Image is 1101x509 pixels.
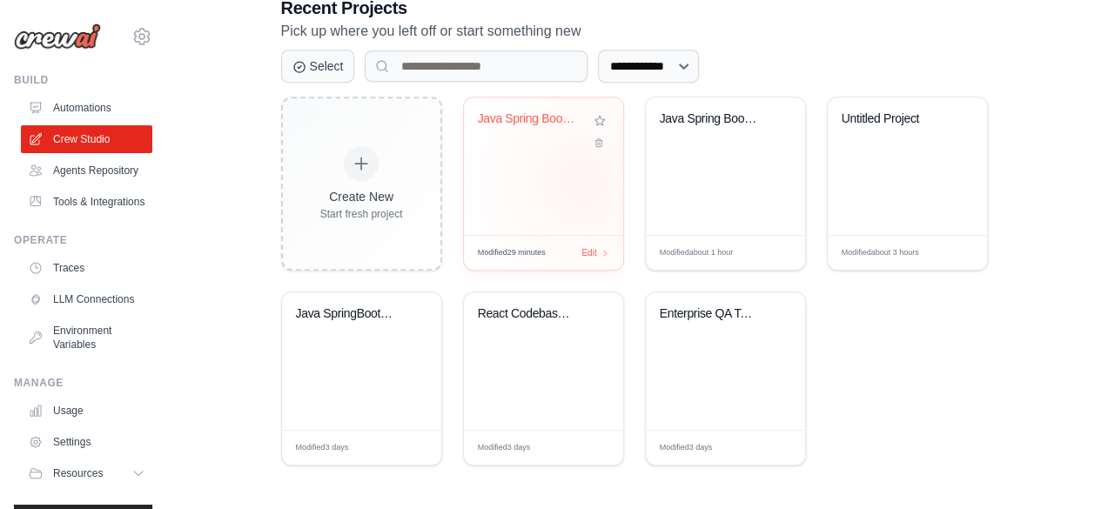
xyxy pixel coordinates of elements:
button: Add to favorites [590,111,609,131]
span: Resources [53,466,103,480]
button: Select [281,50,355,83]
p: Pick up where you left off or start something new [281,20,988,43]
div: Java SpringBoot Code Conversion Automation [296,306,401,322]
span: Modified about 1 hour [660,247,734,259]
a: Settings [21,428,152,456]
a: Usage [21,397,152,425]
span: Edit [945,246,960,259]
div: Create New [320,188,403,205]
span: Edit [581,246,596,259]
span: Edit [763,441,778,454]
div: Enterprise QA Testing Lifecycle Automation [660,306,765,322]
span: Modified 29 minutes [478,247,546,259]
a: Crew Studio [21,125,152,153]
button: Delete project [590,134,609,151]
a: Agents Repository [21,157,152,184]
div: Build [14,73,152,87]
div: Operate [14,233,152,247]
a: Environment Variables [21,317,152,358]
a: LLM Connections [21,285,152,313]
span: Modified 3 days [296,442,349,454]
div: Untitled Project [842,111,947,127]
div: Manage [14,376,152,390]
div: Java Spring Boot Code Conversion Automation [478,111,583,127]
span: Edit [581,441,596,454]
a: Traces [21,254,152,282]
span: Modified about 3 hours [842,247,919,259]
a: Automations [21,94,152,122]
span: Edit [399,441,414,454]
img: Logo [14,23,101,50]
span: Modified 3 days [478,442,531,454]
div: React Codebase Modifier [478,306,583,322]
span: Modified 3 days [660,442,713,454]
div: Start fresh project [320,207,403,221]
span: Edit [763,246,778,259]
a: Tools & Integrations [21,188,152,216]
button: Resources [21,459,152,487]
div: Java Spring Boot Code Converter [660,111,765,127]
